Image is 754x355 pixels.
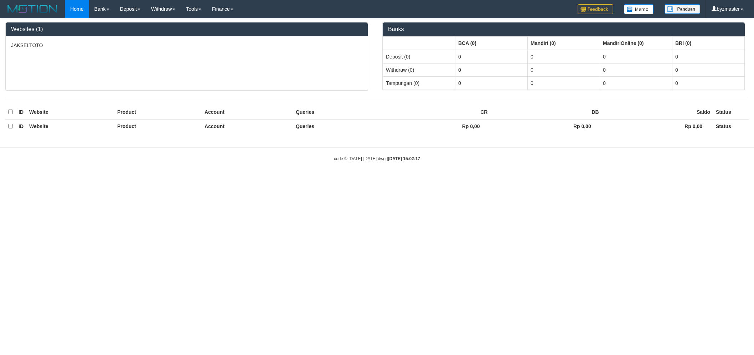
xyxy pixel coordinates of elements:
[26,119,114,133] th: Website
[672,76,745,90] td: 0
[528,76,600,90] td: 0
[379,119,490,133] th: Rp 0,00
[383,63,455,76] td: Withdraw (0)
[383,36,455,50] th: Group: activate to sort column ascending
[293,105,379,119] th: Queries
[672,50,745,64] td: 0
[490,119,601,133] th: Rp 0,00
[600,76,672,90] td: 0
[11,26,362,32] h3: Websites (1)
[578,4,613,14] img: Feedback.jpg
[334,156,420,161] small: code © [DATE]-[DATE] dwg |
[602,105,713,119] th: Saldo
[600,36,672,50] th: Group: activate to sort column ascending
[16,105,26,119] th: ID
[600,63,672,76] td: 0
[114,119,202,133] th: Product
[455,36,528,50] th: Group: activate to sort column ascending
[293,119,379,133] th: Queries
[528,50,600,64] td: 0
[202,105,293,119] th: Account
[672,36,745,50] th: Group: activate to sort column ascending
[528,36,600,50] th: Group: activate to sort column ascending
[624,4,654,14] img: Button%20Memo.svg
[602,119,713,133] th: Rp 0,00
[114,105,202,119] th: Product
[490,105,601,119] th: DB
[11,42,362,49] p: JAKSELTOTO
[5,4,60,14] img: MOTION_logo.png
[26,105,114,119] th: Website
[600,50,672,64] td: 0
[455,50,528,64] td: 0
[388,156,420,161] strong: [DATE] 15:02:17
[455,76,528,90] td: 0
[713,119,749,133] th: Status
[383,50,455,64] td: Deposit (0)
[528,63,600,76] td: 0
[672,63,745,76] td: 0
[665,4,700,14] img: panduan.png
[202,119,293,133] th: Account
[388,26,739,32] h3: Banks
[16,119,26,133] th: ID
[455,63,528,76] td: 0
[383,76,455,90] td: Tampungan (0)
[379,105,490,119] th: CR
[713,105,749,119] th: Status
